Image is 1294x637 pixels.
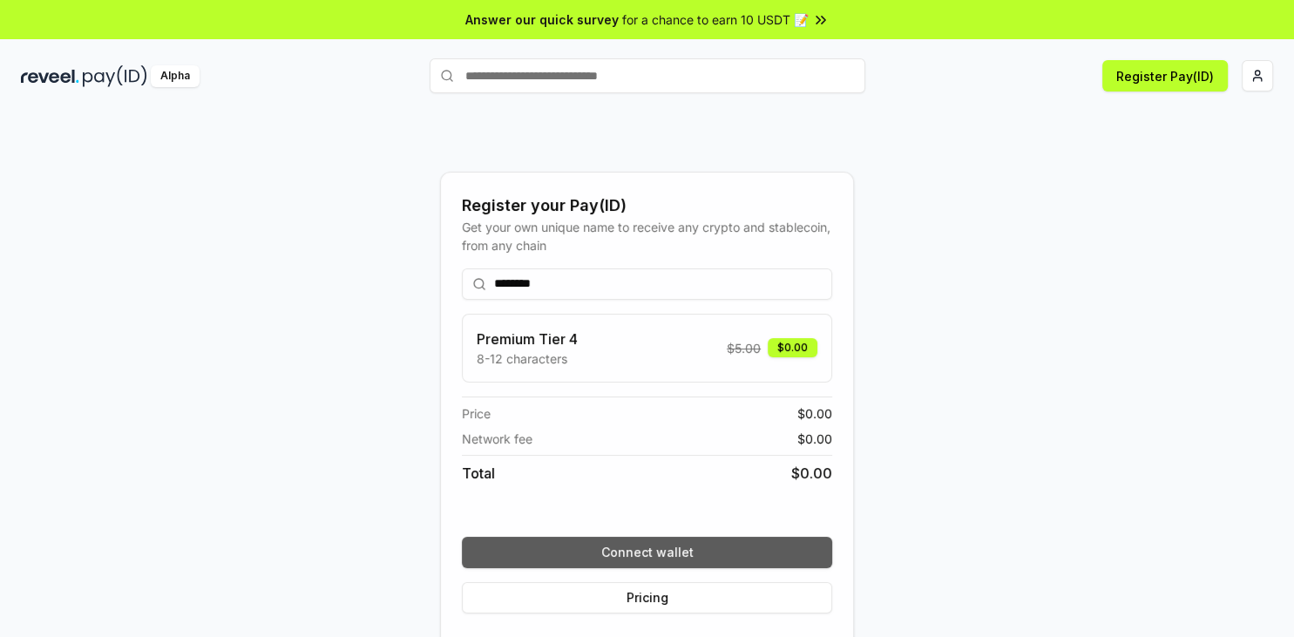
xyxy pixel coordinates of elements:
div: Register your Pay(ID) [462,193,832,218]
h3: Premium Tier 4 [477,329,578,349]
span: for a chance to earn 10 USDT 📝 [622,10,809,29]
span: Network fee [462,430,532,448]
span: Answer our quick survey [465,10,619,29]
div: Get your own unique name to receive any crypto and stablecoin, from any chain [462,218,832,254]
img: pay_id [83,65,147,87]
span: $ 0.00 [791,463,832,484]
img: reveel_dark [21,65,79,87]
div: Alpha [151,65,200,87]
span: $ 0.00 [797,404,832,423]
span: $ 5.00 [727,339,761,357]
p: 8-12 characters [477,349,578,368]
button: Pricing [462,582,832,613]
div: $0.00 [768,338,817,357]
span: Total [462,463,495,484]
button: Connect wallet [462,537,832,568]
span: Price [462,404,491,423]
button: Register Pay(ID) [1102,60,1228,91]
span: $ 0.00 [797,430,832,448]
